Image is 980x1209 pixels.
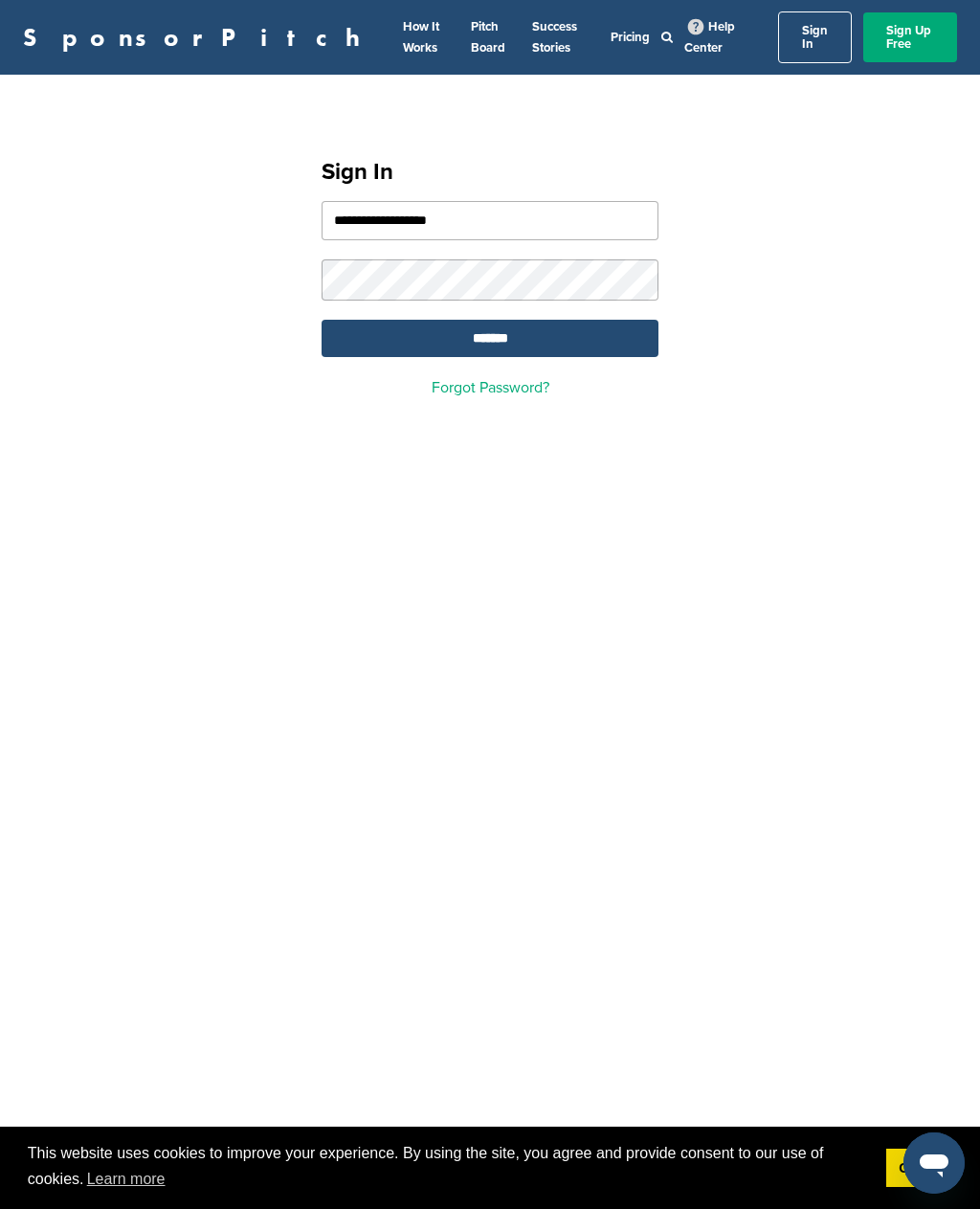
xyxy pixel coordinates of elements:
a: Pitch Board [471,19,505,56]
a: SponsorPitch [23,25,372,50]
h1: Sign In [322,155,658,190]
a: Success Stories [532,19,577,56]
a: Pricing [611,30,650,45]
a: Sign In [778,11,852,63]
a: Sign Up Free [863,12,957,62]
a: learn more about cookies [84,1165,168,1194]
a: Forgot Password? [432,378,549,397]
span: This website uses cookies to improve your experience. By using the site, you agree and provide co... [28,1142,871,1194]
a: Help Center [684,15,735,59]
a: dismiss cookie message [886,1149,952,1187]
a: How It Works [403,19,439,56]
iframe: Button to launch messaging window [903,1132,965,1194]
